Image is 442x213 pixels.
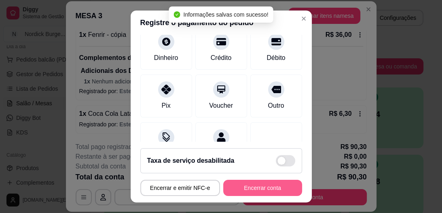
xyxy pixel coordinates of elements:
header: Registre o pagamento do pedido [131,11,312,35]
div: Débito [266,53,285,63]
div: Pix [161,101,170,111]
h2: Taxa de serviço desabilitada [147,156,235,166]
button: Close [297,12,310,25]
span: check-circle [173,11,180,18]
span: Informações salvas com sucesso! [183,11,268,18]
div: Dinheiro [154,53,178,63]
div: Crédito [211,53,232,63]
button: Encerrar e emitir NFC-e [140,180,220,196]
div: Outro [268,101,284,111]
div: Voucher [209,101,233,111]
button: Encerrar conta [223,180,302,196]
